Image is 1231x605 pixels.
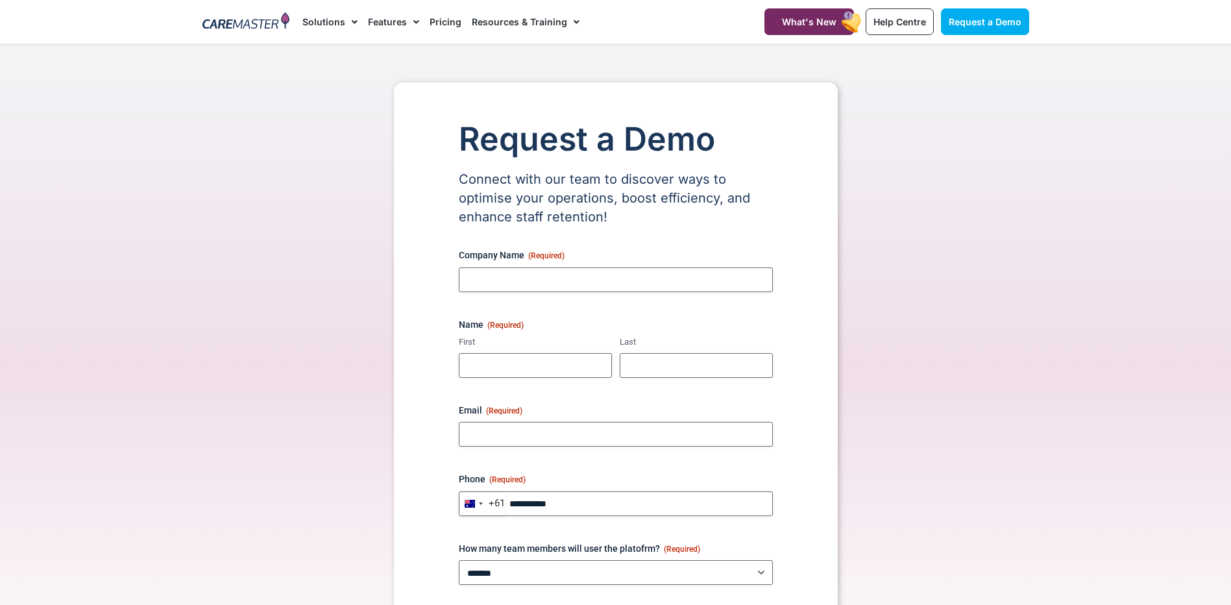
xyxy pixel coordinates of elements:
span: (Required) [528,251,565,260]
label: Phone [459,473,773,486]
span: What's New [782,16,836,27]
label: First [459,336,612,349]
div: +61 [489,499,505,508]
legend: Name [459,318,524,331]
a: Request a Demo [941,8,1029,35]
span: (Required) [487,321,524,330]
label: How many team members will user the platofrm? [459,542,773,555]
span: Help Centre [873,16,926,27]
h1: Request a Demo [459,121,773,157]
button: Selected country [459,491,505,516]
label: Last [620,336,773,349]
a: What's New [764,8,854,35]
a: Help Centre [866,8,934,35]
span: (Required) [489,475,526,484]
p: Connect with our team to discover ways to optimise your operations, boost efficiency, and enhance... [459,170,773,227]
span: (Required) [486,406,522,415]
label: Company Name [459,249,773,262]
img: CareMaster Logo [202,12,290,32]
span: Request a Demo [949,16,1021,27]
span: (Required) [664,545,700,554]
label: Email [459,404,773,417]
